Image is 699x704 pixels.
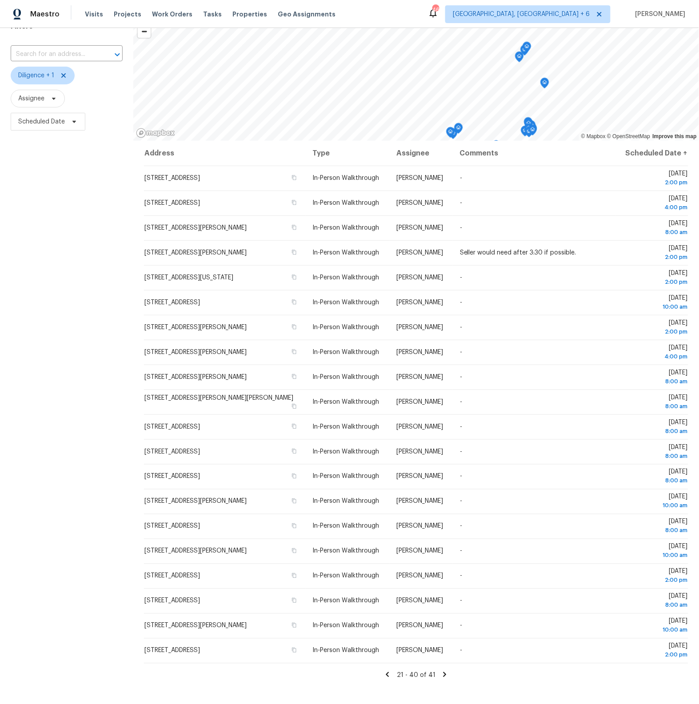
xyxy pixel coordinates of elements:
span: Tasks [203,11,222,17]
span: [DATE] [623,171,688,187]
div: 8:00 am [623,452,688,461]
span: [DATE] [623,519,688,535]
th: Scheduled Date ↑ [616,141,688,166]
a: Improve this map [653,133,697,139]
div: 46 [432,5,439,14]
div: Map marker [492,140,501,154]
button: Copy Address [290,472,298,480]
div: 2:00 pm [623,278,688,286]
span: [DATE] [623,544,688,560]
span: In-Person Walkthrough [312,598,379,604]
span: [DATE] [623,469,688,485]
span: [PERSON_NAME] [632,10,686,19]
span: Assignee [18,94,44,103]
div: 10:00 am [623,501,688,510]
div: Map marker [524,119,533,132]
button: Copy Address [290,373,298,381]
span: Work Orders [152,10,192,19]
span: In-Person Walkthrough [312,473,379,480]
span: - [460,548,462,554]
a: OpenStreetMap [607,133,650,139]
span: [STREET_ADDRESS][PERSON_NAME] [144,349,247,355]
span: In-Person Walkthrough [312,225,379,231]
span: [STREET_ADDRESS] [144,424,200,430]
div: 4:00 pm [623,352,688,361]
span: In-Person Walkthrough [312,274,379,281]
span: In-Person Walkthrough [312,424,379,430]
div: Map marker [525,127,534,140]
span: [DATE] [623,494,688,510]
a: Mapbox [581,133,606,139]
span: - [460,324,462,330]
span: [DATE] [623,370,688,386]
span: - [460,374,462,380]
div: 10:00 am [623,626,688,635]
span: In-Person Walkthrough [312,374,379,380]
span: [PERSON_NAME] [396,424,443,430]
button: Copy Address [290,248,298,256]
span: In-Person Walkthrough [312,573,379,579]
span: Diligence + 1 [18,71,54,80]
span: [STREET_ADDRESS] [144,200,200,206]
span: [DATE] [623,569,688,585]
span: [PERSON_NAME] [396,250,443,256]
span: - [460,498,462,505]
span: - [460,449,462,455]
th: Comments [453,141,616,166]
div: Map marker [523,42,531,56]
div: 8:00 am [623,601,688,610]
span: - [460,623,462,629]
span: In-Person Walkthrough [312,648,379,654]
span: [DATE] [623,345,688,361]
span: Projects [114,10,141,19]
button: Copy Address [290,522,298,530]
span: [DATE] [623,295,688,311]
span: - [460,274,462,281]
button: Copy Address [290,273,298,281]
span: [STREET_ADDRESS][PERSON_NAME] [144,623,247,629]
button: Copy Address [290,174,298,182]
span: [PERSON_NAME] [396,399,443,405]
div: Map marker [454,123,463,137]
span: [PERSON_NAME] [396,299,443,306]
span: [DATE] [623,593,688,610]
span: Seller would need after 3:30 if possible. [460,250,576,256]
span: [DATE] [623,618,688,635]
button: Zoom out [138,25,151,38]
span: [STREET_ADDRESS][PERSON_NAME] [144,374,247,380]
span: - [460,200,462,206]
span: [STREET_ADDRESS] [144,598,200,604]
span: [PERSON_NAME] [396,225,443,231]
button: Copy Address [290,597,298,605]
span: [PERSON_NAME] [396,324,443,330]
button: Copy Address [290,547,298,555]
span: In-Person Walkthrough [312,299,379,306]
span: [DATE] [623,320,688,336]
input: Search for an address... [11,48,98,61]
div: 8:00 am [623,402,688,411]
span: [STREET_ADDRESS][PERSON_NAME] [144,225,247,231]
span: [PERSON_NAME] [396,498,443,505]
button: Copy Address [290,223,298,231]
span: - [460,349,462,355]
button: Copy Address [290,572,298,580]
th: Address [144,141,305,166]
span: - [460,399,462,405]
span: [PERSON_NAME] [396,623,443,629]
button: Copy Address [290,402,298,410]
span: [STREET_ADDRESS] [144,449,200,455]
div: 2:00 pm [623,178,688,187]
span: In-Person Walkthrough [312,399,379,405]
span: - [460,225,462,231]
span: - [460,175,462,181]
button: Copy Address [290,348,298,356]
div: 8:00 am [623,228,688,237]
span: - [460,573,462,579]
span: [PERSON_NAME] [396,548,443,554]
span: In-Person Walkthrough [312,250,379,256]
span: [STREET_ADDRESS][PERSON_NAME][PERSON_NAME] [144,395,293,401]
span: [DATE] [623,195,688,212]
div: 4:00 pm [623,203,688,212]
span: Maestro [30,10,60,19]
th: Assignee [389,141,452,166]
